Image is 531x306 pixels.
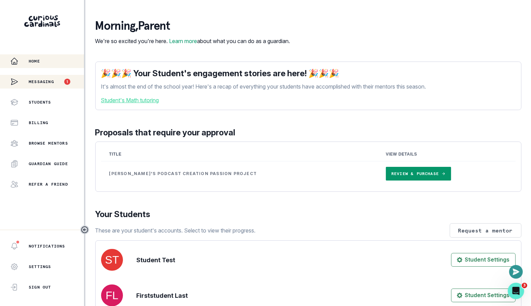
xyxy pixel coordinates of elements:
[508,283,524,299] iframe: Intercom live chat
[386,167,451,181] a: Review & Purchase
[101,82,516,91] p: It's almost the end of the school year! Here's a recap of everything your students have accomplis...
[451,289,516,302] button: Student Settings
[29,58,40,64] p: Home
[67,80,68,83] p: 1
[95,19,290,33] p: morning , Parent
[29,264,51,269] p: Settings
[29,79,54,84] p: Messaging
[509,265,523,279] button: Open or close messaging widget
[101,67,516,80] p: 🎉🎉🎉 Your Student's engagement stories are here! 🎉🎉🎉
[137,255,176,265] p: Student Test
[95,37,290,45] p: We're so excited you're here. about what you can do as a guardian.
[29,99,51,105] p: Students
[101,249,123,271] img: svg
[378,147,516,161] th: View Details
[450,223,521,238] button: Request a mentor
[29,120,48,125] p: Billing
[522,283,527,288] span: 3
[29,182,68,187] p: Refer a friend
[101,147,378,161] th: Title
[29,243,65,249] p: Notifications
[24,15,60,27] img: Curious Cardinals Logo
[451,253,516,267] button: Student Settings
[137,291,188,300] p: Firststudent Last
[101,161,378,186] td: [PERSON_NAME]'s Podcast Creation Passion Project
[29,141,68,146] p: Browse Mentors
[95,208,521,221] p: Your Students
[29,284,51,290] p: Sign Out
[169,38,197,44] a: Learn more
[95,127,521,139] p: Proposals that require your approval
[80,225,89,234] button: Toggle sidebar
[95,226,256,235] p: These are your student's accounts. Select to view their progress.
[101,96,516,104] a: Student's Math tutoring
[29,161,68,167] p: Guardian Guide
